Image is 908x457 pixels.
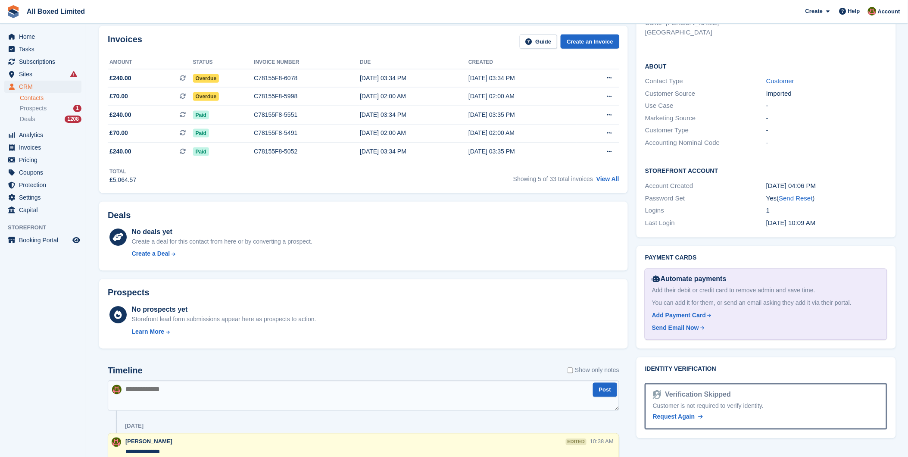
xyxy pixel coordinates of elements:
a: Send Reset [779,194,813,202]
a: Prospects 1 [20,104,81,113]
div: [DATE] 02:00 AM [360,128,468,138]
a: menu [4,154,81,166]
span: £240.00 [109,110,131,119]
th: Due [360,56,468,69]
div: Verification Skipped [661,390,731,400]
div: Contact Type [645,76,766,86]
div: [DATE] 03:34 PM [360,110,468,119]
div: 1 [766,206,887,216]
a: menu [4,43,81,55]
a: Create an Invoice [561,34,619,49]
a: menu [4,81,81,93]
div: [DATE] 03:34 PM [360,147,468,156]
div: Imported [766,89,887,99]
div: Use Case [645,101,766,111]
a: menu [4,31,81,43]
a: Add Payment Card [652,311,877,320]
span: £70.00 [109,92,128,101]
div: Marketing Source [645,113,766,123]
span: Invoices [19,141,71,153]
a: Deals 1208 [20,115,81,124]
div: Send Email Now [652,324,699,333]
div: [DATE] 02:00 AM [468,92,577,101]
a: Create a Deal [132,250,312,259]
div: [DATE] 03:34 PM [468,74,577,83]
div: £5,064.57 [109,175,136,185]
div: C78155F8-5491 [254,128,360,138]
img: stora-icon-8386f47178a22dfd0bd8f6a31ec36ba5ce8667c1dd55bd0f319d3a0aa187defe.svg [7,5,20,18]
h2: Deals [108,210,131,220]
li: Calne -[PERSON_NAME][GEOGRAPHIC_DATA] [645,18,766,38]
a: View All [596,175,619,182]
h2: Invoices [108,34,142,49]
span: £70.00 [109,128,128,138]
span: Coupons [19,166,71,178]
th: Created [468,56,577,69]
div: 10:38 AM [590,438,614,446]
img: Sharon Hawkins [112,438,121,447]
div: - [766,125,887,135]
div: Logins [645,206,766,216]
div: 1 [73,105,81,112]
div: Create a deal for this contact from here or by converting a prospect. [132,237,312,246]
a: All Boxed Limited [23,4,88,19]
div: Create a Deal [132,250,170,259]
img: Identity Verification Ready [653,390,661,400]
span: ( ) [777,194,815,202]
span: Help [848,7,860,16]
span: £240.00 [109,74,131,83]
div: [DATE] 03:35 PM [468,110,577,119]
span: [PERSON_NAME] [125,438,172,445]
div: edited [566,439,587,445]
div: No deals yet [132,227,312,237]
div: C78155F8-5998 [254,92,360,101]
div: [DATE] 02:00 AM [360,92,468,101]
a: menu [4,166,81,178]
div: Add Payment Card [652,311,706,320]
a: Request Again [653,413,703,422]
label: Show only notes [568,366,619,375]
a: menu [4,56,81,68]
div: C78155F8-5551 [254,110,360,119]
div: Customer Type [645,125,766,135]
span: Subscriptions [19,56,71,68]
div: [DATE] 03:34 PM [360,74,468,83]
div: - [766,138,887,148]
span: Prospects [20,104,47,113]
span: Create [805,7,823,16]
span: Protection [19,179,71,191]
div: [DATE] 04:06 PM [766,181,887,191]
div: Last Login [645,218,766,228]
span: Showing 5 of 33 total invoices [513,175,593,182]
span: Analytics [19,129,71,141]
span: Pricing [19,154,71,166]
a: Guide [520,34,558,49]
div: Learn More [132,328,164,337]
h2: Storefront Account [645,166,887,175]
span: Home [19,31,71,43]
div: Accounting Nominal Code [645,138,766,148]
div: No prospects yet [132,305,316,315]
a: Customer [766,77,794,85]
span: Booking Portal [19,234,71,246]
button: Post [593,383,617,397]
th: Status [193,56,254,69]
h2: Prospects [108,288,150,298]
span: Settings [19,191,71,203]
img: Sharon Hawkins [112,385,122,394]
div: C78155F8-6078 [254,74,360,83]
h2: Payment cards [645,255,887,262]
div: - [766,113,887,123]
i: Smart entry sync failures have occurred [70,71,77,78]
div: Automate payments [652,274,880,285]
span: Overdue [193,92,219,101]
div: Password Set [645,194,766,203]
div: Total [109,168,136,175]
a: Contacts [20,94,81,102]
a: menu [4,68,81,80]
div: Yes [766,194,887,203]
th: Amount [108,56,193,69]
div: C78155F8-5052 [254,147,360,156]
span: £240.00 [109,147,131,156]
span: CRM [19,81,71,93]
